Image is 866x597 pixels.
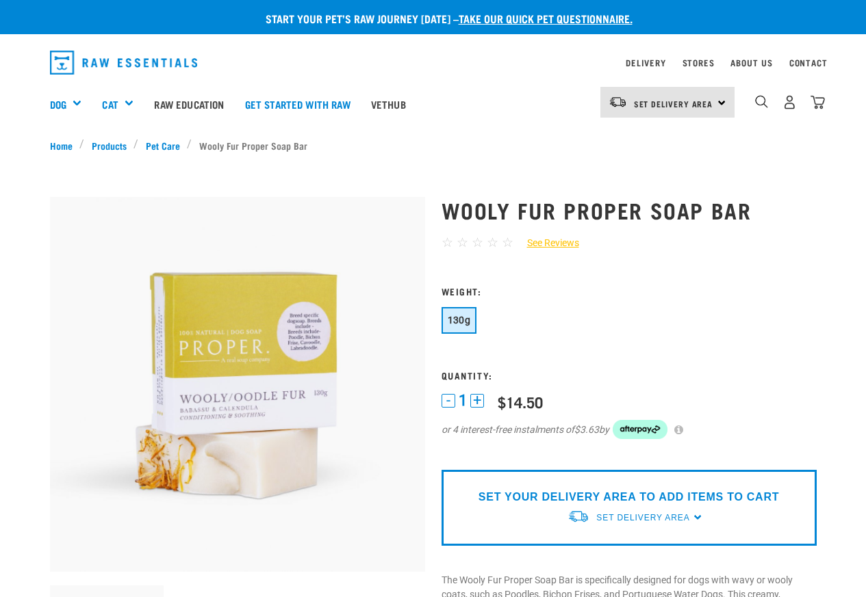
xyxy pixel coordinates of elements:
img: home-icon-1@2x.png [755,95,768,108]
p: SET YOUR DELIVERY AREA TO ADD ITEMS TO CART [479,489,779,505]
span: Set Delivery Area [634,101,713,106]
img: Afterpay [613,420,667,439]
a: Stores [683,60,715,65]
a: take our quick pet questionnaire. [459,15,633,21]
nav: breadcrumbs [50,138,817,152]
img: van-moving.png [568,509,589,524]
span: $3.63 [574,423,599,437]
h1: Wooly Fur Proper Soap Bar [442,198,817,222]
a: Get started with Raw [235,77,361,131]
button: 130g [442,307,477,334]
span: ☆ [487,235,498,250]
span: 130g [448,315,471,326]
span: ☆ [457,235,468,250]
a: Vethub [361,77,416,131]
span: 1 [459,393,467,408]
a: About Us [730,60,772,65]
a: Dog [50,96,66,112]
a: Delivery [626,60,665,65]
h3: Weight: [442,286,817,296]
button: + [470,394,484,408]
a: Cat [102,96,118,112]
img: Oodle soap [50,197,425,572]
nav: dropdown navigation [39,45,828,80]
h3: Quantity: [442,370,817,380]
span: ☆ [442,235,453,250]
img: Raw Essentials Logo [50,51,198,75]
div: or 4 interest-free instalments of by [442,420,817,439]
a: Contact [789,60,828,65]
span: ☆ [472,235,483,250]
span: Set Delivery Area [596,513,689,522]
div: $14.50 [498,393,543,410]
a: Products [84,138,133,152]
img: van-moving.png [609,96,627,108]
img: user.png [782,95,797,109]
button: - [442,394,455,408]
a: Pet Care [138,138,187,152]
span: ☆ [502,235,513,250]
a: See Reviews [513,236,579,250]
a: Home [50,138,80,152]
img: home-icon@2x.png [811,95,825,109]
a: Raw Education [144,77,234,131]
